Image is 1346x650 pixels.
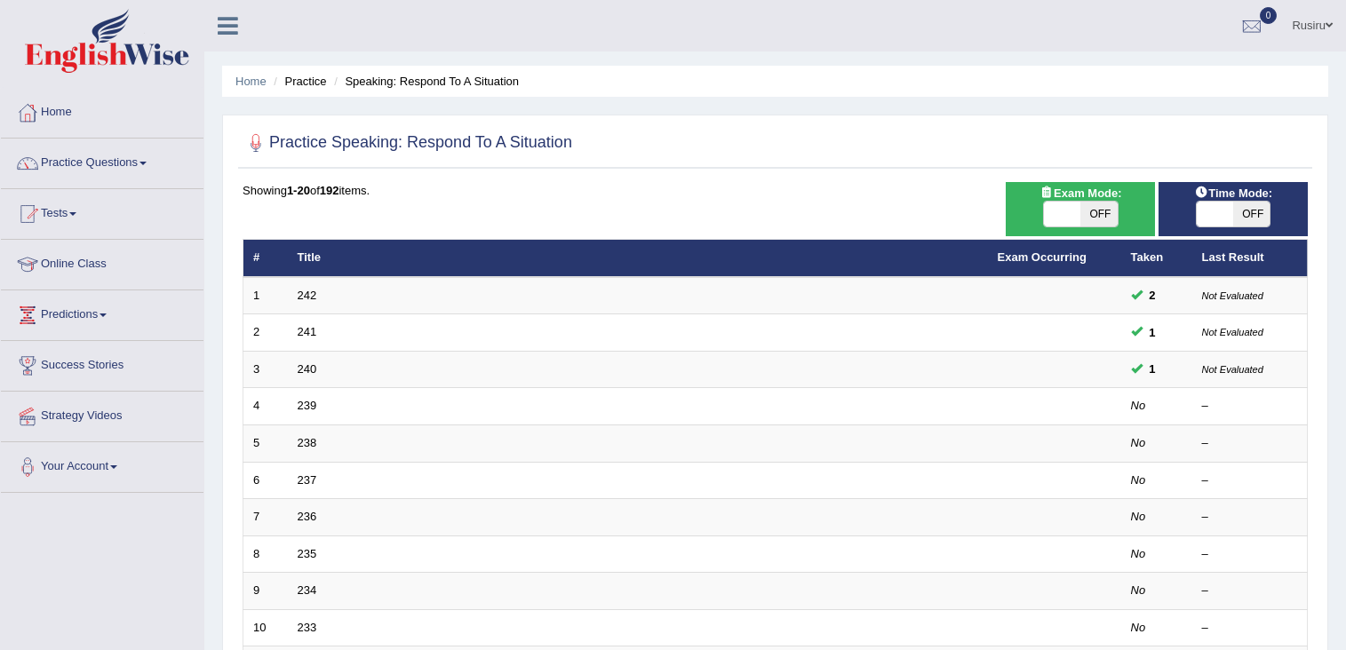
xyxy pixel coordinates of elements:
span: 0 [1260,7,1278,24]
td: 2 [243,314,288,352]
div: – [1202,546,1298,563]
a: Your Account [1,442,203,487]
a: 235 [298,547,317,560]
a: Strategy Videos [1,392,203,436]
li: Practice [269,73,326,90]
div: – [1202,435,1298,452]
span: You can still take this question [1143,323,1163,342]
td: 8 [243,535,288,573]
td: 3 [243,351,288,388]
div: – [1202,509,1298,526]
a: 237 [298,473,317,487]
a: 240 [298,362,317,376]
a: Practice Questions [1,139,203,183]
a: 233 [298,621,317,634]
div: Showing of items. [243,182,1308,199]
div: Show exams occurring in exams [1006,182,1155,236]
a: 236 [298,510,317,523]
em: No [1131,399,1146,412]
th: Last Result [1192,240,1308,277]
h2: Practice Speaking: Respond To A Situation [243,130,572,156]
em: No [1131,510,1146,523]
div: – [1202,472,1298,489]
small: Not Evaluated [1202,327,1263,337]
a: 242 [298,289,317,302]
div: – [1202,398,1298,415]
em: No [1131,436,1146,449]
span: Exam Mode: [1032,184,1128,202]
span: Time Mode: [1187,184,1279,202]
td: 5 [243,425,288,463]
td: 6 [243,462,288,499]
em: No [1131,547,1146,560]
span: OFF [1080,202,1118,226]
a: 239 [298,399,317,412]
th: # [243,240,288,277]
td: 1 [243,277,288,314]
em: No [1131,473,1146,487]
small: Not Evaluated [1202,364,1263,375]
a: Home [1,88,203,132]
a: Tests [1,189,203,234]
td: 7 [243,499,288,536]
td: 4 [243,388,288,425]
a: Online Class [1,240,203,284]
em: No [1131,621,1146,634]
span: You can still take this question [1143,286,1163,305]
div: – [1202,583,1298,599]
div: – [1202,620,1298,637]
td: 9 [243,573,288,610]
a: Success Stories [1,341,203,385]
a: 241 [298,325,317,338]
em: No [1131,583,1146,597]
th: Taken [1121,240,1192,277]
a: 234 [298,583,317,597]
td: 10 [243,609,288,646]
a: Predictions [1,290,203,335]
li: Speaking: Respond To A Situation [330,73,519,90]
span: OFF [1233,202,1270,226]
small: Not Evaluated [1202,290,1263,301]
a: 238 [298,436,317,449]
b: 192 [320,184,339,197]
span: You can still take this question [1143,360,1163,378]
a: Exam Occurring [998,250,1087,264]
b: 1-20 [287,184,310,197]
th: Title [288,240,988,277]
a: Home [235,75,267,88]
